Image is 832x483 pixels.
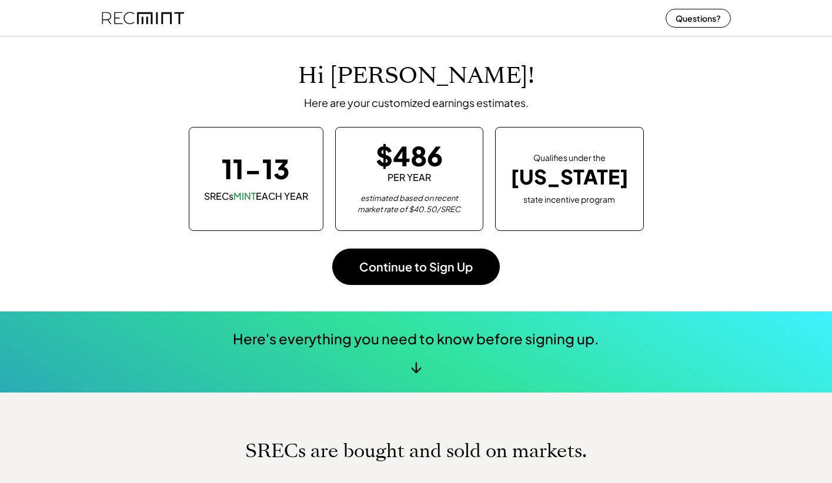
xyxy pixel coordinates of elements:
button: Continue to Sign Up [332,249,500,285]
div: Here's everything you need to know before signing up. [233,329,599,349]
div: Qualifies under the [533,152,606,164]
div: 11-13 [222,155,290,182]
h1: SRECs are bought and sold on markets. [245,440,587,462]
div: Here are your customized earnings estimates. [304,96,529,109]
div: SRECs EACH YEAR [204,190,308,203]
div: ↓ [410,357,422,375]
div: $486 [376,142,443,169]
div: state incentive program [523,192,615,206]
img: recmint-logotype%403x%20%281%29.jpeg [102,2,184,33]
font: MINT [233,190,256,202]
div: estimated based on recent market rate of $40.50/SREC [350,193,468,216]
div: PER YEAR [387,171,431,184]
div: [US_STATE] [510,165,629,189]
button: Questions? [666,9,731,28]
h1: Hi [PERSON_NAME]! [298,62,534,90]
